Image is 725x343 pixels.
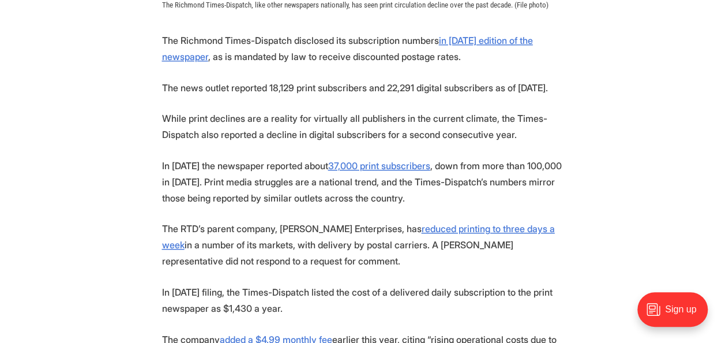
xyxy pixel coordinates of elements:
[162,1,549,9] span: The Richmond Times-Dispatch, like other newspapers nationally, has seen print circulation decline...
[162,158,564,206] p: In [DATE] the newspaper reported about , down from more than 100,000 in [DATE]. Print media strug...
[328,160,430,171] a: 37,000 print subscribers
[162,80,564,96] p: The news outlet reported 18,129 print subscribers and 22,291 digital subscribers as of [DATE].
[628,286,725,343] iframe: portal-trigger
[162,110,564,143] p: While print declines are a reality for virtually all publishers in the current climate, the Times...
[162,32,564,65] p: The Richmond Times-Dispatch disclosed its subscription numbers , as is mandated by law to receive...
[162,284,564,316] p: In [DATE] filing, the Times-Dispatch listed the cost of a delivered daily subscription to the pri...
[162,221,564,269] p: The RTD’s parent company, [PERSON_NAME] Enterprises, has in a number of its markets, with deliver...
